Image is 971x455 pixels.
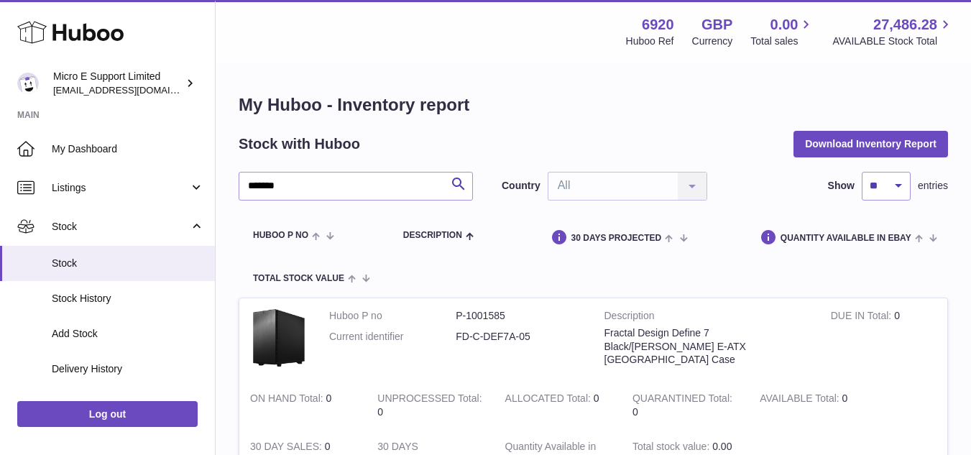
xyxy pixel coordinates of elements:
strong: 6920 [642,15,674,35]
strong: DUE IN Total [831,310,894,325]
strong: Description [604,309,809,326]
label: Show [828,179,855,193]
span: Delivery History [52,362,204,376]
div: Fractal Design Define 7 Black/[PERSON_NAME] E-ATX [GEOGRAPHIC_DATA] Case [604,326,809,367]
h2: Stock with Huboo [239,134,360,154]
span: 0 [632,406,638,418]
td: 0 [367,381,494,430]
dd: FD-C-DEF7A-05 [456,330,582,344]
img: contact@micropcsupport.com [17,73,39,94]
span: Stock [52,220,189,234]
a: Log out [17,401,198,427]
span: 0.00 [770,15,799,35]
strong: ON HAND Total [250,392,326,408]
span: Stock History [52,292,204,305]
div: Micro E Support Limited [53,70,183,97]
span: 0.00 [712,441,732,452]
span: [EMAIL_ADDRESS][DOMAIN_NAME] [53,84,211,96]
dd: P-1001585 [456,309,582,323]
img: product image [250,309,308,367]
td: 0 [749,381,876,430]
h1: My Huboo - Inventory report [239,93,948,116]
strong: UNPROCESSED Total [377,392,482,408]
dt: Huboo P no [329,309,456,323]
strong: ALLOCATED Total [505,392,594,408]
span: Description [403,231,462,240]
td: 0 [494,381,622,430]
label: Country [502,179,540,193]
span: ASN Uploads [52,397,204,411]
strong: QUARANTINED Total [632,392,732,408]
strong: GBP [701,15,732,35]
div: Huboo Ref [626,35,674,48]
span: AVAILABLE Stock Total [832,35,954,48]
span: Total sales [750,35,814,48]
td: 0 [239,381,367,430]
div: Currency [692,35,733,48]
button: Download Inventory Report [793,131,948,157]
td: 0 [820,298,947,381]
span: My Dashboard [52,142,204,156]
a: 0.00 Total sales [750,15,814,48]
dt: Current identifier [329,330,456,344]
span: entries [918,179,948,193]
span: Add Stock [52,327,204,341]
a: 27,486.28 AVAILABLE Stock Total [832,15,954,48]
span: Quantity Available in eBay [781,234,911,243]
span: 30 DAYS PROJECTED [571,234,662,243]
span: Huboo P no [253,231,308,240]
span: Stock [52,257,204,270]
strong: AVAILABLE Total [760,392,842,408]
span: 27,486.28 [873,15,937,35]
span: Total stock value [253,274,344,283]
span: Listings [52,181,189,195]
